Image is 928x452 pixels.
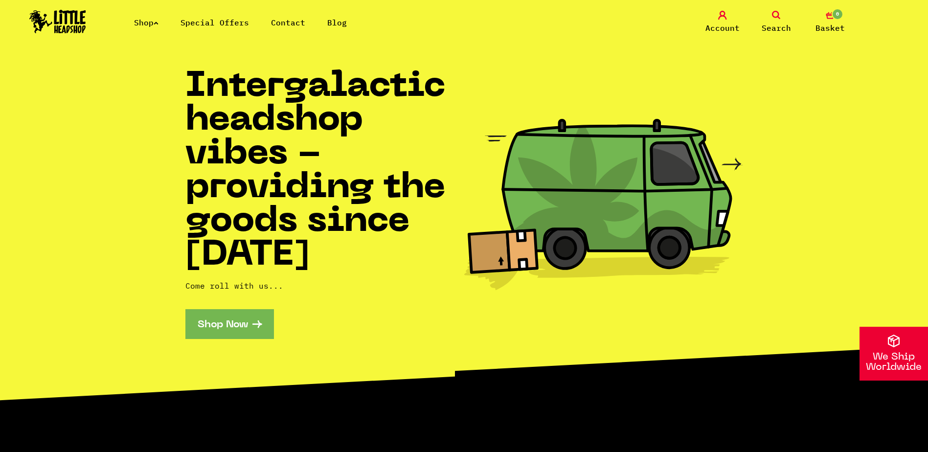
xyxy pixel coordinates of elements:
[815,22,845,34] span: Basket
[860,352,928,373] p: We Ship Worldwide
[134,18,158,27] a: Shop
[806,11,855,34] a: 0 Basket
[705,22,740,34] span: Account
[185,280,464,292] p: Come roll with us...
[752,11,801,34] a: Search
[832,8,843,20] span: 0
[327,18,347,27] a: Blog
[185,70,464,273] h1: Intergalactic headshop vibes - providing the goods since [DATE]
[762,22,791,34] span: Search
[185,309,274,339] a: Shop Now
[271,18,305,27] a: Contact
[181,18,249,27] a: Special Offers
[29,10,86,33] img: Little Head Shop Logo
